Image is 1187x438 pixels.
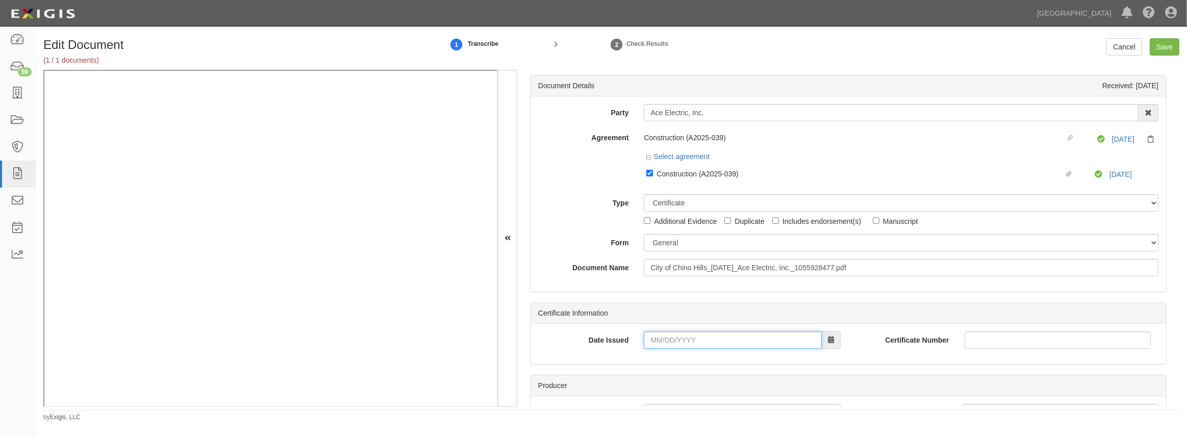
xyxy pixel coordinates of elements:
[735,215,764,226] div: Duplicate
[1106,38,1142,56] a: Cancel
[873,217,879,224] input: Manuscript
[1066,172,1075,177] i: Linked agreement
[644,133,1065,143] div: Construction (A2025-039)
[644,217,650,224] input: Additional Evidence
[646,152,710,161] a: Select agreement
[449,39,464,51] strong: 1
[43,38,412,51] h1: Edit Document
[1068,136,1077,141] i: Linked agreement
[538,81,595,91] div: Document Details
[1143,7,1155,19] i: Help Center - Complianz
[531,375,1166,396] div: Producer
[531,303,1166,324] div: Certificate Information
[1112,135,1134,143] a: [DATE]
[654,215,717,226] div: Additional Evidence
[531,259,637,273] label: Document Name
[1102,81,1158,91] div: Received: [DATE]
[468,40,498,47] small: Transcribe
[1109,170,1132,178] a: [DATE]
[531,194,637,208] label: Type
[1150,38,1179,56] input: Save
[43,413,81,422] small: by
[18,67,32,76] div: 59
[772,217,779,224] input: Includes endorsement(s)
[856,331,957,345] label: Certificate Number
[644,331,821,349] input: MM/DD/YYYY
[531,129,637,143] label: Agreement
[724,217,731,224] input: Duplicate
[609,33,624,55] a: Check Results
[1095,171,1107,178] i: Compliant
[531,104,637,118] label: Party
[449,33,464,55] a: 1
[656,168,1064,179] div: Construction (A2025-039)
[50,414,81,421] a: Exigis, LLC
[646,170,653,176] input: Construction (A2025-039)
[626,40,668,47] small: Check Results
[531,331,637,345] label: Date Issued
[1097,136,1110,143] i: Compliant
[883,215,918,226] div: Manuscript
[1032,3,1117,23] a: [GEOGRAPHIC_DATA]
[531,234,637,248] label: Form
[848,404,954,418] label: Contact Name
[43,57,412,64] h5: (1 / 1 documents)
[782,215,861,226] div: Includes endorsement(s)
[8,5,78,23] img: logo-5460c22ac91f19d4615b14bd174203de0afe785f0fc80cf4dbbc73dc1793850b.png
[609,39,624,51] strong: 2
[531,404,637,418] label: Name Line 1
